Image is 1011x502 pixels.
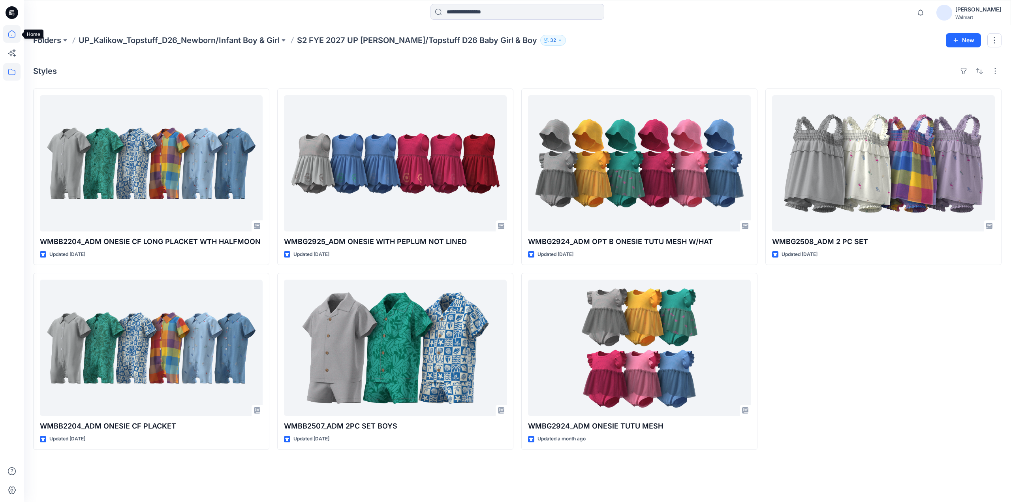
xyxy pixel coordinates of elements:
[782,250,817,259] p: Updated [DATE]
[946,33,981,47] button: New
[528,421,751,432] p: WMBG2924_ADM ONESIE TUTU MESH
[528,95,751,231] a: WMBG2924_ADM OPT B ONESIE TUTU MESH W/HAT
[293,250,329,259] p: Updated [DATE]
[49,435,85,443] p: Updated [DATE]
[49,250,85,259] p: Updated [DATE]
[293,435,329,443] p: Updated [DATE]
[33,66,57,76] h4: Styles
[537,435,586,443] p: Updated a month ago
[955,14,1001,20] div: Walmart
[284,236,507,247] p: WMBG2925_ADM ONESIE WITH PEPLUM NOT LINED
[284,95,507,231] a: WMBG2925_ADM ONESIE WITH PEPLUM NOT LINED
[528,280,751,416] a: WMBG2924_ADM ONESIE TUTU MESH
[528,236,751,247] p: WMBG2924_ADM OPT B ONESIE TUTU MESH W/HAT
[40,236,263,247] p: WMBB2204_ADM ONESIE CF LONG PLACKET WTH HALFMOON
[40,421,263,432] p: WMBB2204_ADM ONESIE CF PLACKET
[955,5,1001,14] div: [PERSON_NAME]
[537,250,573,259] p: Updated [DATE]
[40,280,263,416] a: WMBB2204_ADM ONESIE CF PLACKET
[33,35,61,46] a: Folders
[297,35,537,46] p: S2 FYE 2027 UP [PERSON_NAME]/Topstuff D26 Baby Girl & Boy
[284,421,507,432] p: WMBB2507_ADM 2PC SET BOYS
[772,95,995,231] a: WMBG2508_ADM 2 PC SET
[772,236,995,247] p: WMBG2508_ADM 2 PC SET
[284,280,507,416] a: WMBB2507_ADM 2PC SET BOYS
[936,5,952,21] img: avatar
[550,36,556,45] p: 32
[40,95,263,231] a: WMBB2204_ADM ONESIE CF LONG PLACKET WTH HALFMOON
[540,35,566,46] button: 32
[79,35,280,46] a: UP_Kalikow_Topstuff_D26_Newborn/Infant Boy & Girl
